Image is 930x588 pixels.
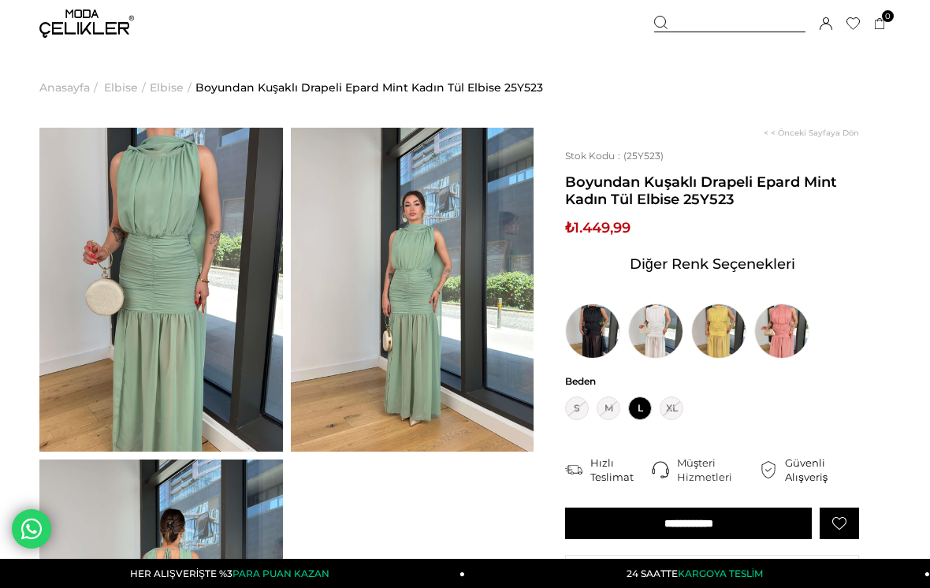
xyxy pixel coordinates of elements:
[291,128,534,452] img: Epard elbise 25Y523
[150,47,184,128] a: Elbise
[630,251,795,277] span: Diğer Renk Seçenekleri
[565,150,623,162] span: Stok Kodu
[785,456,859,484] div: Güvenli Alışveriş
[678,568,763,579] span: KARGOYA TESLİM
[39,47,102,128] li: >
[565,150,664,162] span: (25Y523)
[39,128,283,452] img: Epard elbise 25Y523
[195,47,543,128] a: Boyundan Kuşaklı Drapeli Epard Mint Kadın Tül Elbise 25Y523
[628,396,652,420] span: L
[652,461,669,478] img: call-center.png
[882,10,894,22] span: 0
[465,559,930,588] a: 24 SAATTEKARGOYA TESLİM
[566,556,858,586] span: Paylaş
[660,396,683,420] span: XL
[820,508,859,539] a: Favorilere Ekle
[565,461,582,478] img: shipping.png
[565,173,859,208] span: Boyundan Kuşaklı Drapeli Epard Mint Kadın Tül Elbise 25Y523
[691,303,746,359] img: Boyundan Kuşaklı Drapeli Epard Sarı Kadın Tül Elbise 25Y523
[104,47,150,128] li: >
[677,456,760,484] div: Müşteri Hizmetleri
[565,216,631,240] span: ₺1.449,99
[754,303,809,359] img: Boyundan Kuşaklı Drapeli Epard Pudra Kadın Tül Elbise 25Y523
[150,47,195,128] li: >
[104,47,138,128] a: Elbise
[39,47,90,128] a: Anasayfa
[590,456,651,484] div: Hızlı Teslimat
[39,9,134,38] img: logo
[565,374,859,389] span: Beden
[597,396,620,420] span: M
[232,568,329,579] span: PARA PUAN KAZAN
[565,303,620,359] img: Boyundan Kuşaklı Drapeli Epard Siyah Kadın Tül Elbise 25Y523
[874,18,886,30] a: 0
[628,303,683,359] img: Boyundan Kuşaklı Drapeli Epard Beyaz Kadın Tül Elbise 25Y523
[760,461,777,478] img: security.png
[565,396,589,420] span: S
[764,128,859,138] a: < < Önceki Sayfaya Dön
